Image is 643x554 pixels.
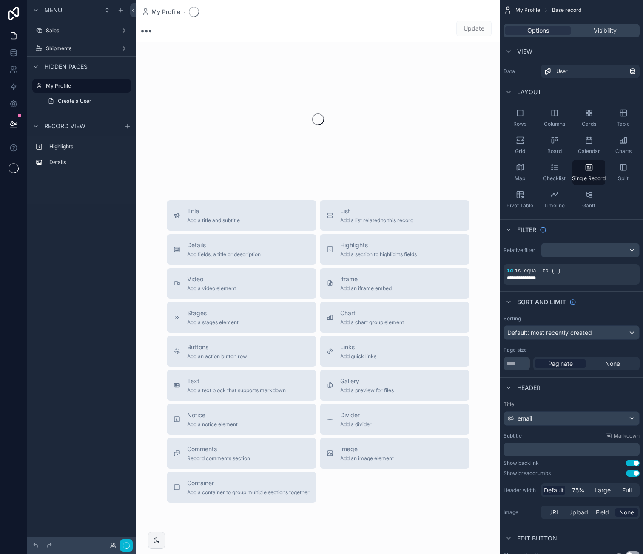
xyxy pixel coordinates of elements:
[504,160,536,185] button: Map
[615,148,632,155] span: Charts
[556,68,568,75] span: User
[617,121,630,127] span: Table
[151,8,180,16] span: My Profile
[618,175,629,182] span: Split
[517,226,536,234] span: Filter
[607,133,640,158] button: Charts
[504,187,536,212] button: Pivot Table
[504,411,640,426] button: email
[49,159,128,166] label: Details
[504,487,538,494] label: Header width
[44,6,62,14] span: Menu
[504,68,538,75] label: Data
[619,508,634,517] span: None
[504,247,538,254] label: Relative filter
[504,347,527,353] label: Page size
[605,359,620,368] span: None
[582,202,595,209] span: Gantt
[504,460,539,466] div: Show backlink
[572,105,605,131] button: Cards
[515,175,525,182] span: Map
[46,45,117,52] label: Shipments
[543,175,566,182] span: Checklist
[548,359,573,368] span: Paginate
[517,384,541,392] span: Header
[538,187,571,212] button: Timeline
[544,486,564,495] span: Default
[515,268,560,274] span: is equal to (=)
[504,133,536,158] button: Grid
[517,88,541,96] span: Layout
[44,62,88,71] span: Hidden pages
[614,432,640,439] span: Markdown
[517,534,557,543] span: Edit button
[622,486,632,495] span: Full
[49,143,128,150] label: Highlights
[595,486,611,495] span: Large
[44,122,85,130] span: Record view
[504,315,521,322] label: Sorting
[46,27,117,34] label: Sales
[552,7,581,14] span: Base record
[538,133,571,158] button: Board
[43,94,131,108] a: Create a User
[141,8,180,16] a: My Profile
[504,401,640,408] label: Title
[527,26,549,35] span: Options
[506,202,533,209] span: Pivot Table
[572,486,585,495] span: 75%
[572,133,605,158] button: Calendar
[46,82,126,89] label: My Profile
[572,175,606,182] span: Single Record
[504,105,536,131] button: Rows
[582,121,596,127] span: Cards
[548,508,560,517] span: URL
[538,105,571,131] button: Columns
[596,508,609,517] span: Field
[32,24,131,37] a: Sales
[504,325,640,340] button: Default: most recently created
[504,443,640,456] div: scrollable content
[544,202,565,209] span: Timeline
[58,98,91,105] span: Create a User
[515,148,525,155] span: Grid
[607,105,640,131] button: Table
[605,432,640,439] a: Markdown
[572,160,605,185] button: Single Record
[578,148,600,155] span: Calendar
[568,508,588,517] span: Upload
[607,160,640,185] button: Split
[515,7,540,14] span: My Profile
[507,329,592,336] span: Default: most recently created
[541,65,640,78] a: User
[32,79,131,93] a: My Profile
[517,47,532,56] span: View
[518,414,532,423] span: email
[572,187,605,212] button: Gantt
[544,121,565,127] span: Columns
[513,121,526,127] span: Rows
[27,136,136,178] div: scrollable content
[504,470,551,477] div: Show breadcrumbs
[538,160,571,185] button: Checklist
[517,298,566,306] span: Sort And Limit
[507,268,513,274] span: id
[504,432,522,439] label: Subtitle
[594,26,617,35] span: Visibility
[504,509,538,516] label: Image
[32,42,131,55] a: Shipments
[547,148,562,155] span: Board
